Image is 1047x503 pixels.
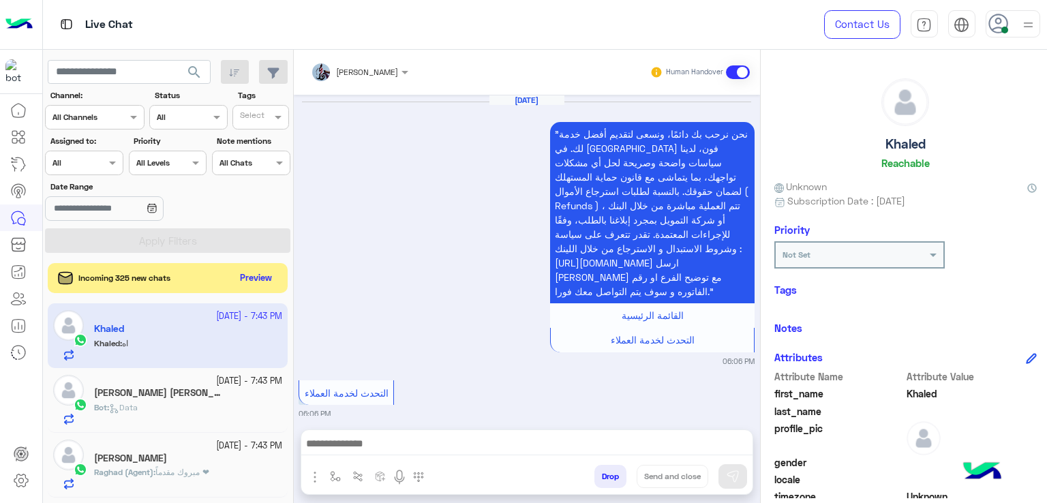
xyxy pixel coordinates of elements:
[336,67,398,77] span: [PERSON_NAME]
[299,408,331,419] small: 06:06 PM
[94,453,167,464] h5: Karim Wahid
[50,135,122,147] label: Assigned to:
[375,471,386,482] img: create order
[74,463,87,476] img: WhatsApp
[907,455,1037,470] span: null
[1020,16,1037,33] img: profile
[954,17,969,33] img: tab
[907,369,1037,384] span: Attribute Value
[155,89,226,102] label: Status
[594,465,626,488] button: Drop
[352,471,363,482] img: Trigger scenario
[489,95,564,105] h6: [DATE]
[94,387,226,399] h5: Mohamed Magdy saeed 🦁✨
[217,135,288,147] label: Note mentions
[550,122,755,303] p: 5/10/2025, 6:06 PM
[238,109,264,125] div: Select
[885,136,926,152] h5: Khaled
[53,375,84,406] img: defaultAdmin.png
[774,404,905,418] span: last_name
[134,135,205,147] label: Priority
[413,472,424,483] img: make a call
[50,181,205,193] label: Date Range
[94,402,109,412] b: :
[307,469,323,485] img: send attachment
[238,89,288,102] label: Tags
[74,398,87,412] img: WhatsApp
[555,128,748,297] span: "نحن نرحب بك دائمًا، ونسعى لتقديم أفضل خدمة لك. في [GEOGRAPHIC_DATA] فون، لدينا سياسات واضحة وصري...
[774,224,810,236] h6: Priority
[774,369,905,384] span: Attribute Name
[391,469,408,485] img: send voice note
[882,79,928,125] img: defaultAdmin.png
[774,351,823,363] h6: Attributes
[666,67,723,78] small: Human Handover
[94,467,153,477] span: Raghad (Agent)
[109,402,138,412] span: Data
[186,64,202,80] span: search
[774,455,905,470] span: gender
[178,60,211,89] button: search
[50,89,142,102] label: Channel:
[611,334,695,346] span: التحدث لخدمة العملاء
[783,249,810,260] b: Not Set
[907,421,941,455] img: defaultAdmin.png
[234,269,277,288] button: Preview
[916,17,932,33] img: tab
[330,471,341,482] img: select flow
[216,375,282,388] small: [DATE] - 7:43 PM
[324,465,346,487] button: select flow
[911,10,938,39] a: tab
[58,16,75,33] img: tab
[881,157,930,169] h6: Reachable
[774,179,828,194] span: Unknown
[726,470,740,483] img: send message
[958,448,1006,496] img: hulul-logo.png
[824,10,900,39] a: Contact Us
[774,472,905,487] span: locale
[94,402,107,412] span: Bot
[774,421,905,453] span: profile_pic
[723,356,755,367] small: 06:06 PM
[53,440,84,470] img: defaultAdmin.png
[637,465,708,488] button: Send and close
[5,10,33,39] img: Logo
[774,386,905,401] span: first_name
[369,465,391,487] button: create order
[85,16,133,34] p: Live Chat
[45,228,290,253] button: Apply Filters
[774,284,1037,296] h6: Tags
[5,59,30,84] img: 1403182699927242
[305,387,389,399] span: التحدث لخدمة العملاء
[787,194,905,208] span: Subscription Date : [DATE]
[907,386,1037,401] span: Khaled
[907,472,1037,487] span: null
[346,465,369,487] button: Trigger scenario
[216,440,282,453] small: [DATE] - 7:43 PM
[774,322,802,334] h6: Notes
[155,467,209,477] span: مبروك مقدماً ❤
[622,309,684,321] span: القائمة الرئيسية
[94,467,155,477] b: :
[78,272,170,284] span: Incoming 325 new chats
